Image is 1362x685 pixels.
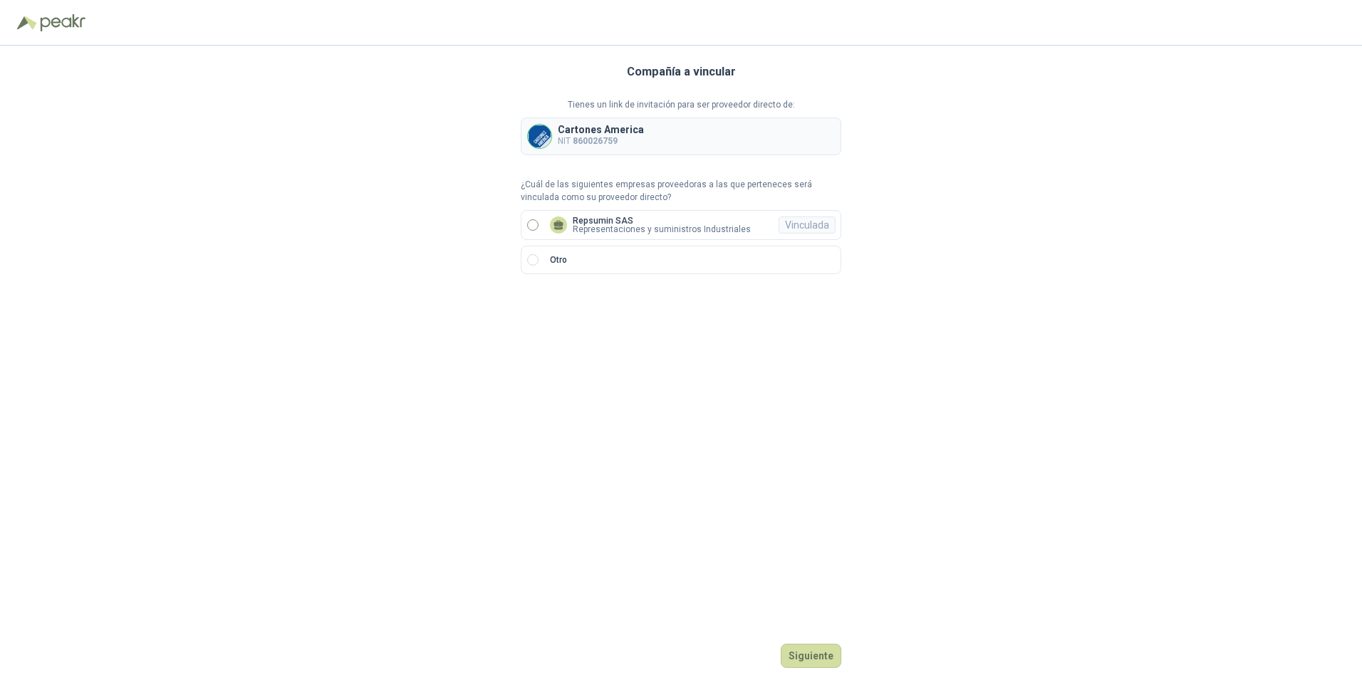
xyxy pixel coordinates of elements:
p: ¿Cuál de las siguientes empresas proveedoras a las que perteneces será vinculada como su proveedo... [521,178,841,205]
p: Tienes un link de invitación para ser proveedor directo de: [521,98,841,112]
div: Vinculada [779,216,836,234]
p: Cartones America [558,125,644,135]
button: Siguiente [781,644,841,668]
img: Logo [17,16,37,30]
p: NIT [558,135,644,148]
p: Otro [550,253,567,267]
h3: Compañía a vincular [627,63,736,81]
img: Peakr [40,14,85,31]
p: Representaciones y suministros Industriales [573,225,751,234]
img: Company Logo [528,125,551,148]
b: 860026759 [573,136,618,146]
p: Repsumin SAS [573,216,751,225]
